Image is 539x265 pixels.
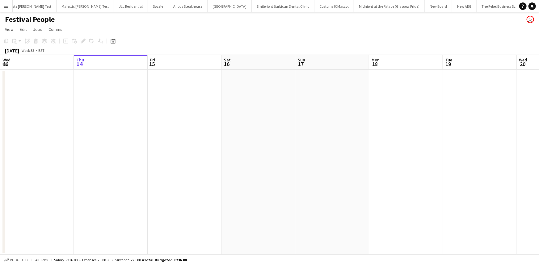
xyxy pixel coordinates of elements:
[519,57,527,63] span: Wed
[38,48,44,53] div: BST
[148,0,168,12] button: Sozele
[149,60,155,68] span: 15
[10,258,28,262] span: Budgeted
[224,57,231,63] span: Sat
[223,60,231,68] span: 16
[31,25,45,33] a: Jobs
[33,27,42,32] span: Jobs
[20,27,27,32] span: Edit
[5,48,19,54] div: [DATE]
[445,57,453,63] span: Tue
[150,57,155,63] span: Fri
[3,257,29,263] button: Budgeted
[518,60,527,68] span: 20
[477,0,528,12] button: The Rebel Business School
[168,0,208,12] button: Angus Steakhouse
[5,27,14,32] span: View
[314,0,354,12] button: Customs IX Mascot
[114,0,148,12] button: JLL Residential
[452,0,477,12] button: New AEG
[208,0,252,12] button: [GEOGRAPHIC_DATA]
[46,25,65,33] a: Comms
[372,57,380,63] span: Mon
[4,0,57,12] button: Taste [PERSON_NAME] Test
[5,15,55,24] h1: Festival People
[354,0,425,12] button: Midnight at the Palace (Glasgow Pride)
[76,57,84,63] span: Thu
[371,60,380,68] span: 18
[75,60,84,68] span: 14
[17,25,29,33] a: Edit
[20,48,36,53] span: Week 33
[444,60,453,68] span: 19
[144,258,187,262] span: Total Budgeted £236.00
[48,27,62,32] span: Comms
[2,25,16,33] a: View
[252,0,314,12] button: Smileright Barbican Dental Clinic
[2,57,11,63] span: Wed
[2,60,11,68] span: 13
[54,258,187,262] div: Salary £216.00 + Expenses £0.00 + Subsistence £20.00 =
[34,258,49,262] span: All jobs
[298,57,305,63] span: Sun
[527,16,534,23] app-user-avatar: Spencer Blackwell
[297,60,305,68] span: 17
[57,0,114,12] button: Majestic [PERSON_NAME] Test
[425,0,452,12] button: New Board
